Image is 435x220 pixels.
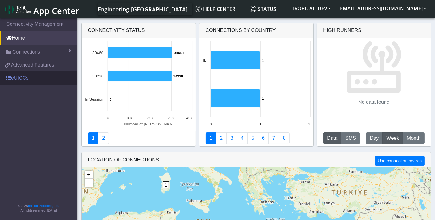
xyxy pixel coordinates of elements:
a: Zoom in [85,171,93,179]
a: Usage by Carrier [247,132,258,144]
span: Advanced Features [11,61,54,69]
a: 14 Days Trend [258,132,269,144]
a: Your current platform instance [98,3,187,15]
span: Status [250,6,276,12]
img: status.svg [250,6,256,12]
span: Month [407,134,420,142]
span: 1 [163,181,169,188]
div: Connections By Country [199,23,313,38]
a: Status [247,3,288,15]
text: IL [203,58,206,63]
text: 20k [147,116,154,120]
button: [EMAIL_ADDRESS][DOMAIN_NAME] [335,3,430,14]
span: Day [370,134,379,142]
span: Connections [12,48,40,56]
button: TROPICAL_DEV [288,3,335,14]
text: In Session [85,97,103,102]
a: Connectivity status [88,132,99,144]
a: Connections By Carrier [237,132,248,144]
a: Connections By Country [206,132,216,144]
div: High Runners [323,27,362,34]
button: Day [366,132,383,144]
text: 1 [262,59,264,63]
a: Help center [192,3,247,15]
a: Deployment status [98,132,109,144]
p: No data found [358,99,389,106]
text: 10k [126,116,132,120]
span: App Center [33,5,79,16]
a: Not Connected for 30 days [279,132,290,144]
text: IT [202,96,206,100]
text: Number of [PERSON_NAME] [124,122,176,126]
img: No data found [346,38,402,94]
text: 0 [107,116,109,120]
a: App Center [5,2,78,16]
img: logo-telit-cinterion-gw-new.png [5,4,31,14]
text: 2 [308,122,310,126]
a: Zoom out [85,179,93,187]
span: Help center [195,6,235,12]
button: Month [403,132,424,144]
a: Telit IoT Solutions, Inc. [28,204,59,208]
div: 1 [163,181,169,200]
text: 30k [168,116,175,120]
text: 0 [110,98,111,101]
text: 30460 [174,51,184,55]
img: knowledge.svg [195,6,202,12]
nav: Summary paging [88,132,189,144]
button: Data [323,132,342,144]
a: Carrier [216,132,227,144]
text: 40k [186,116,193,120]
text: 0 [210,122,212,126]
span: Week [386,134,399,142]
a: Zero Session [268,132,279,144]
nav: Summary paging [206,132,307,144]
a: Usage per Country [226,132,237,144]
div: LOCATION OF CONNECTIONS [82,152,431,168]
text: 30226 [173,74,183,78]
text: 30226 [92,74,103,78]
div: Connectivity status [82,23,196,38]
button: Week [382,132,403,144]
button: SMS [341,132,360,144]
span: Engineering-[GEOGRAPHIC_DATA] [98,6,188,13]
text: 1 [262,97,264,100]
button: Use connection search [375,156,424,166]
text: 30460 [92,51,103,55]
text: 1 [259,122,261,126]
